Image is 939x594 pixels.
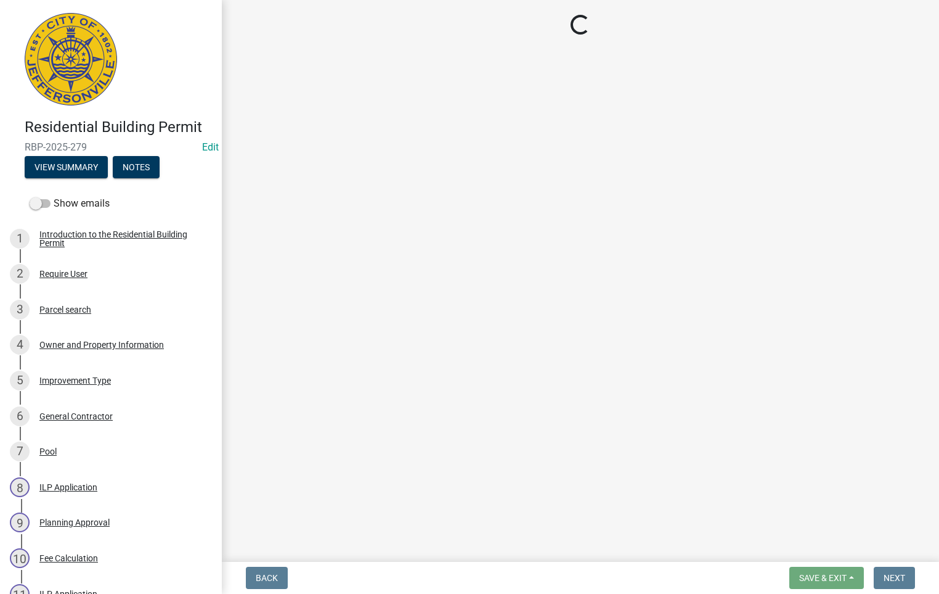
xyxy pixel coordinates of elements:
div: 3 [10,300,30,320]
div: 7 [10,442,30,461]
span: Save & Exit [799,573,847,583]
div: 4 [10,335,30,355]
div: Introduction to the Residential Building Permit [39,230,202,247]
div: 2 [10,264,30,284]
div: Owner and Property Information [39,340,164,349]
div: 8 [10,477,30,497]
div: Parcel search [39,305,91,314]
button: Back [246,567,288,589]
div: Require User [39,270,87,278]
button: Save & Exit [789,567,864,589]
div: ILP Application [39,483,97,492]
button: Next [874,567,915,589]
h4: Residential Building Permit [25,118,212,136]
span: RBP-2025-279 [25,141,197,153]
div: 1 [10,229,30,249]
div: General Contractor [39,412,113,421]
button: Notes [113,156,160,178]
div: Improvement Type [39,376,111,385]
div: 10 [10,548,30,568]
div: 6 [10,406,30,426]
button: View Summary [25,156,108,178]
wm-modal-confirm: Notes [113,163,160,173]
span: Back [256,573,278,583]
div: Planning Approval [39,518,110,527]
div: 5 [10,371,30,390]
label: Show emails [30,196,110,211]
wm-modal-confirm: Edit Application Number [202,141,219,153]
span: Next [884,573,905,583]
div: Pool [39,447,57,456]
div: 9 [10,513,30,532]
wm-modal-confirm: Summary [25,163,108,173]
div: Fee Calculation [39,554,98,563]
img: City of Jeffersonville, Indiana [25,13,117,105]
a: Edit [202,141,219,153]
